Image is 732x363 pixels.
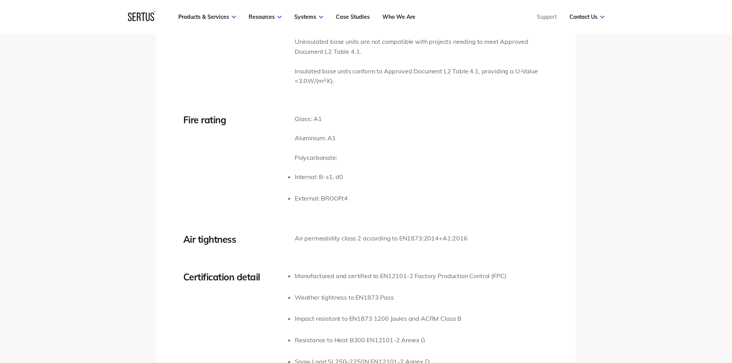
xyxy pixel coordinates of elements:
iframe: Chat Widget [594,274,732,363]
a: Products & Services [178,13,236,20]
li: Impact resistant to EN1873 1200 Joules and ACRM Class B [295,314,506,324]
p: Polycarbonate: [295,153,348,163]
li: External: BROOFt4 [295,194,348,204]
p: Air permeability class 2 according to EN1873:2014+A1:2016 [295,234,468,244]
li: Weather tightness to EN1873 Pass [295,293,506,303]
li: Internal: B-s1, d0 [295,172,348,182]
a: Case Studies [336,13,370,20]
p: Uninsulated base units are not compatible with projects needing to meet Approved Document L2 Tabl... [295,37,549,56]
li: Manufactured and certified to EN12101-2 Factory Production Control (FPC) [295,271,506,281]
a: Systems [294,13,323,20]
div: Fire rating [183,114,283,126]
a: Who We Are [382,13,415,20]
a: Resources [249,13,282,20]
p: Glass: A1 [295,114,348,124]
li: Resistance to Heat B300 EN12101-2 Annex G [295,335,506,345]
p: Insulated base units conform to Approved Document L2 Table 4.1, providing a U-Value <3.0W/(m²·K). [295,66,549,86]
p: Aluminium: A1 [295,133,348,143]
div: Certification detail [183,271,283,283]
div: Air tightness [183,234,283,245]
a: Support [537,13,557,20]
a: Contact Us [569,13,604,20]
